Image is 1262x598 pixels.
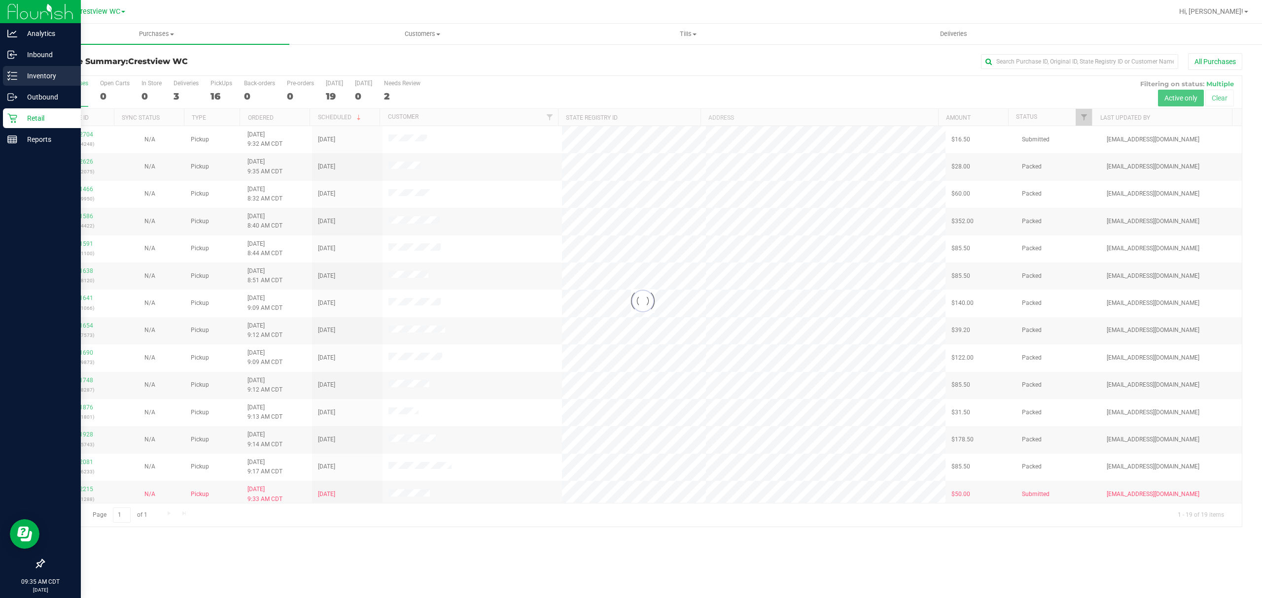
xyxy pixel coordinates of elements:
[43,57,443,66] h3: Purchase Summary:
[24,24,289,44] a: Purchases
[290,30,555,38] span: Customers
[76,7,120,16] span: Crestview WC
[17,49,76,61] p: Inbound
[981,54,1178,69] input: Search Purchase ID, Original ID, State Registry ID or Customer Name...
[927,30,981,38] span: Deliveries
[17,28,76,39] p: Analytics
[555,24,821,44] a: Tills
[556,30,820,38] span: Tills
[7,134,17,144] inline-svg: Reports
[128,57,188,66] span: Crestview WC
[7,92,17,102] inline-svg: Outbound
[17,70,76,82] p: Inventory
[289,24,555,44] a: Customers
[821,24,1087,44] a: Deliveries
[17,133,76,145] p: Reports
[7,29,17,38] inline-svg: Analytics
[10,519,39,549] iframe: Resource center
[4,586,76,594] p: [DATE]
[24,30,289,38] span: Purchases
[1179,7,1243,15] span: Hi, [PERSON_NAME]!
[1188,53,1242,70] button: All Purchases
[7,113,17,123] inline-svg: Retail
[7,71,17,81] inline-svg: Inventory
[7,50,17,60] inline-svg: Inbound
[17,91,76,103] p: Outbound
[4,577,76,586] p: 09:35 AM CDT
[17,112,76,124] p: Retail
